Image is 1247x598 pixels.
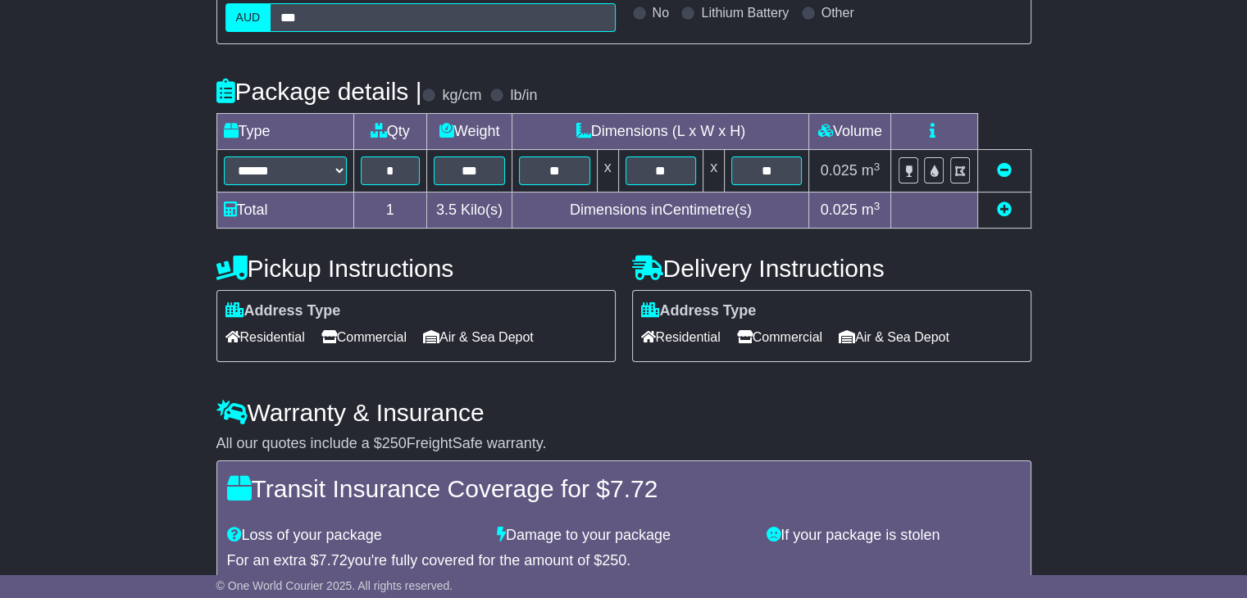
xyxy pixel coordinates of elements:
[225,3,271,32] label: AUD
[997,162,1012,179] a: Remove this item
[216,255,616,282] h4: Pickup Instructions
[382,435,407,451] span: 250
[809,114,891,150] td: Volume
[353,193,426,229] td: 1
[512,114,809,150] td: Dimensions (L x W x H)
[426,193,512,229] td: Kilo(s)
[225,324,305,350] span: Residential
[737,324,822,350] span: Commercial
[321,324,407,350] span: Commercial
[862,162,881,179] span: m
[216,78,422,105] h4: Package details |
[219,527,489,545] div: Loss of your package
[353,114,426,150] td: Qty
[821,162,858,179] span: 0.025
[641,302,757,320] label: Address Type
[641,324,721,350] span: Residential
[442,87,481,105] label: kg/cm
[319,552,348,569] span: 7.72
[597,150,618,193] td: x
[653,5,669,20] label: No
[423,324,534,350] span: Air & Sea Depot
[426,114,512,150] td: Weight
[821,5,854,20] label: Other
[216,579,453,592] span: © One World Courier 2025. All rights reserved.
[216,399,1031,426] h4: Warranty & Insurance
[758,527,1028,545] div: If your package is stolen
[489,527,758,545] div: Damage to your package
[874,200,881,212] sup: 3
[227,552,1021,570] div: For an extra $ you're fully covered for the amount of $ .
[602,552,626,569] span: 250
[703,150,725,193] td: x
[701,5,789,20] label: Lithium Battery
[610,475,658,502] span: 7.72
[216,114,353,150] td: Type
[225,302,341,320] label: Address Type
[227,475,1021,502] h4: Transit Insurance Coverage for $
[874,161,881,173] sup: 3
[216,193,353,229] td: Total
[821,202,858,218] span: 0.025
[436,202,457,218] span: 3.5
[632,255,1031,282] h4: Delivery Instructions
[862,202,881,218] span: m
[839,324,949,350] span: Air & Sea Depot
[510,87,537,105] label: lb/in
[997,202,1012,218] a: Add new item
[216,435,1031,453] div: All our quotes include a $ FreightSafe warranty.
[512,193,809,229] td: Dimensions in Centimetre(s)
